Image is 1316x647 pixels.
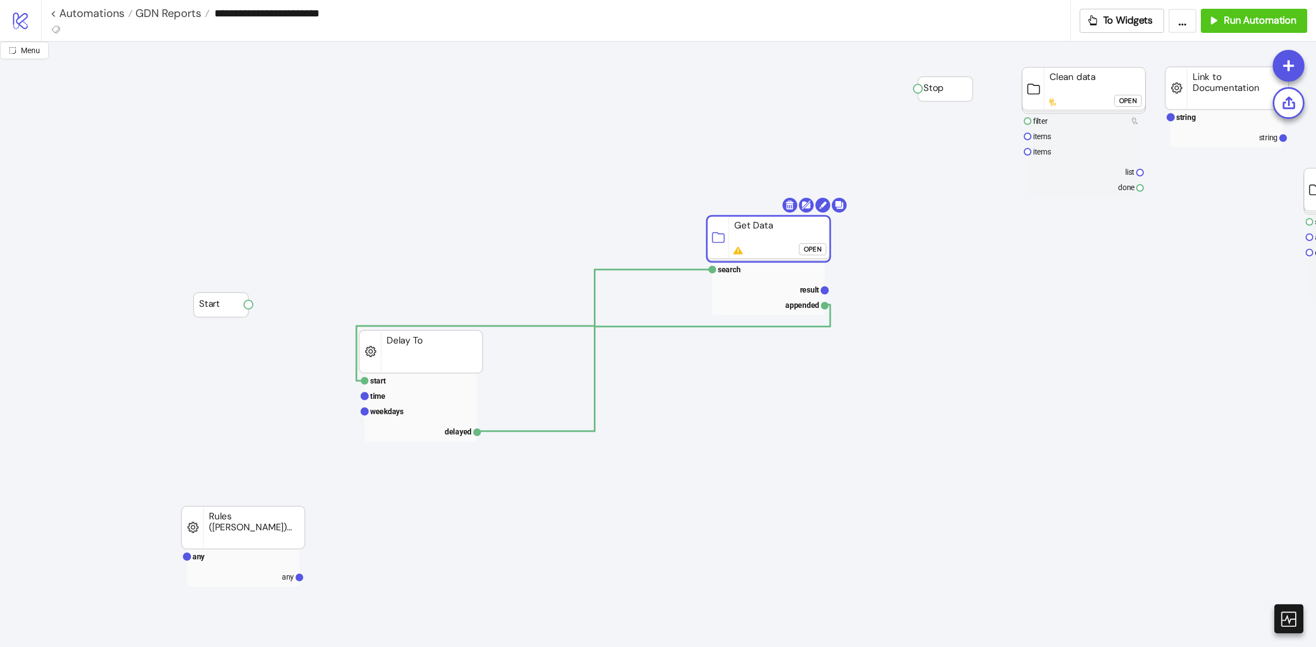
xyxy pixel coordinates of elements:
[133,8,209,19] a: GDN Reports
[1201,9,1307,33] button: Run Automation
[133,6,201,20] span: GDN Reports
[799,243,826,255] button: Open
[50,8,133,19] a: < Automations
[1119,95,1137,107] div: Open
[1114,95,1142,107] button: Open
[9,47,16,54] span: radius-bottomright
[800,285,820,294] text: result
[1259,133,1278,142] text: string
[1033,132,1051,141] text: items
[192,552,205,561] text: any
[282,572,294,581] text: any
[1033,147,1051,156] text: items
[718,265,741,274] text: search
[1103,14,1153,27] span: To Widgets
[1168,9,1196,33] button: ...
[370,392,385,400] text: time
[1080,9,1165,33] button: To Widgets
[370,407,404,416] text: weekdays
[1033,117,1048,125] text: filter
[1176,113,1196,122] text: string
[804,243,821,256] div: Open
[1125,168,1135,176] text: list
[21,46,40,55] span: Menu
[1224,14,1296,27] span: Run Automation
[370,376,386,385] text: start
